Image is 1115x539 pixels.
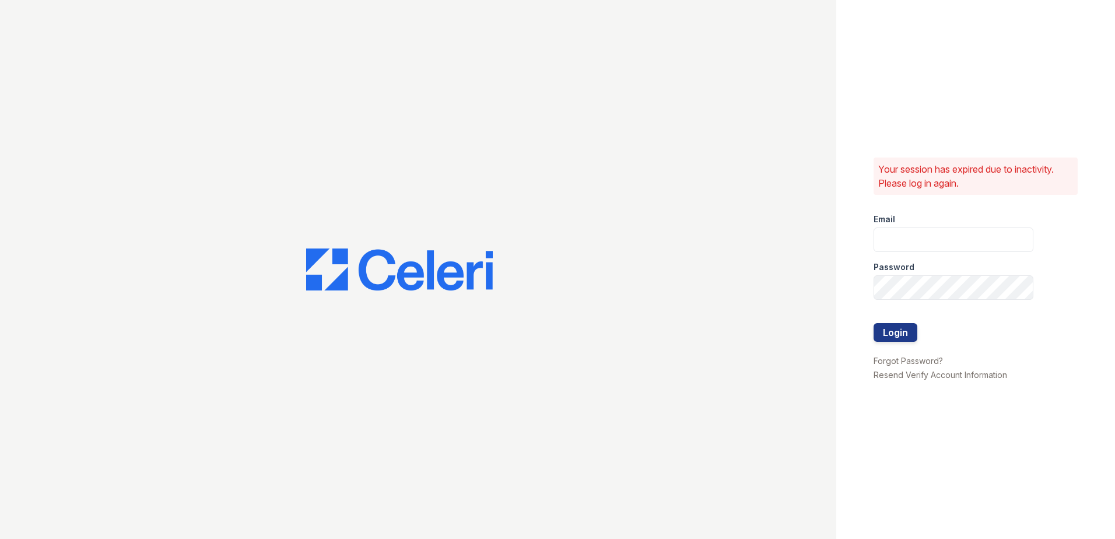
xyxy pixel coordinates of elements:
[874,323,917,342] button: Login
[874,213,895,225] label: Email
[874,356,943,366] a: Forgot Password?
[874,261,914,273] label: Password
[874,370,1007,380] a: Resend Verify Account Information
[306,249,493,290] img: CE_Logo_Blue-a8612792a0a2168367f1c8372b55b34899dd931a85d93a1a3d3e32e68fde9ad4.png
[878,162,1073,190] p: Your session has expired due to inactivity. Please log in again.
